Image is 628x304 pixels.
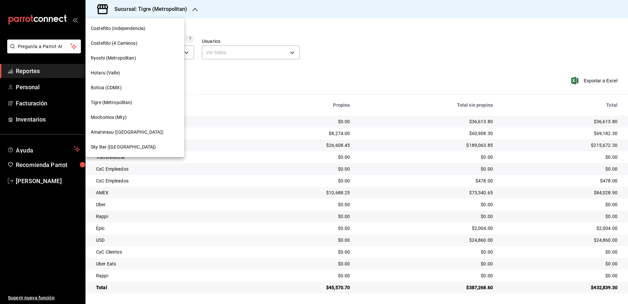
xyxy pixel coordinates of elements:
[85,80,184,95] div: Botica (CDMX)
[91,129,163,136] span: Amaterasu ([GEOGRAPHIC_DATA])
[85,51,184,66] div: Ryoshi (Metropolitan)
[85,125,184,140] div: Amaterasu ([GEOGRAPHIC_DATA])
[85,36,184,51] div: Costeñito (4 Caminos)
[91,84,122,91] span: Botica (CDMX)
[91,69,120,76] span: Hotaru (Valle)
[91,55,136,62] span: Ryoshi (Metropolitan)
[91,25,145,32] span: Costeñito (independencia)
[85,66,184,80] div: Hotaru (Valle)
[91,144,156,151] span: Sky Bar ([GEOGRAPHIC_DATA])
[91,40,137,47] span: Costeñito (4 Caminos)
[85,140,184,154] div: Sky Bar ([GEOGRAPHIC_DATA])
[91,99,133,106] span: Tigre (Metropolitan)
[85,110,184,125] div: Mochomos (Mty)
[91,114,127,121] span: Mochomos (Mty)
[85,95,184,110] div: Tigre (Metropolitan)
[85,21,184,36] div: Costeñito (independencia)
